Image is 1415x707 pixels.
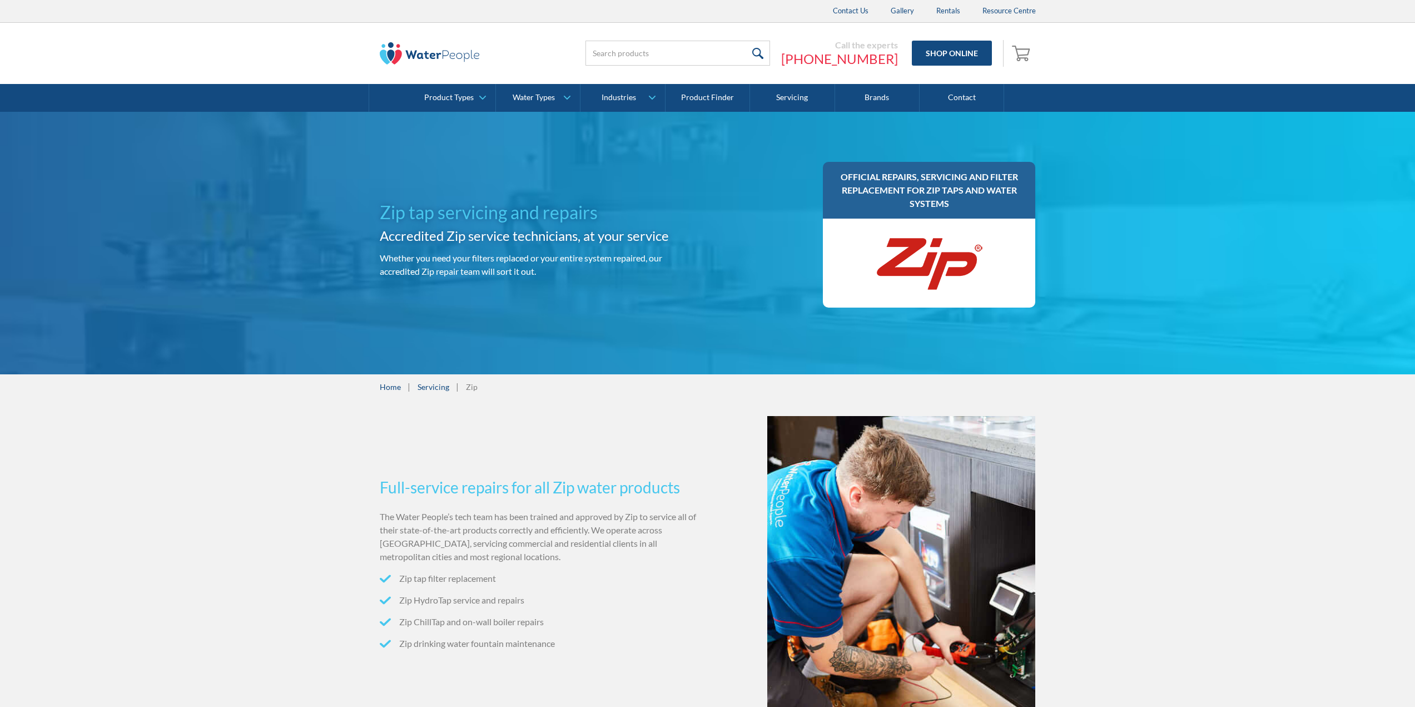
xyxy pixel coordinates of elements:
input: Search products [585,41,770,66]
a: Water Types [496,84,580,112]
a: Product Finder [666,84,750,112]
a: Industries [580,84,664,112]
a: Servicing [418,381,449,393]
div: | [406,380,412,393]
li: Zip HydroTap service and repairs [380,594,703,607]
h3: Full-service repairs for all Zip water products [380,476,703,499]
li: Zip drinking water fountain maintenance [380,637,703,650]
a: Product Types [411,84,495,112]
a: Home [380,381,401,393]
div: Product Types [424,93,474,102]
img: shopping cart [1012,44,1033,62]
a: Open empty cart [1009,40,1036,67]
img: The Water People [380,42,480,65]
div: Zip [466,381,478,393]
div: Call the experts [781,39,898,51]
h1: Zip tap servicing and repairs [380,199,703,226]
p: Whether you need your filters replaced or your entire system repaired, our accredited Zip repair ... [380,251,703,278]
div: Water Types [513,93,555,102]
h3: Official repairs, servicing and filter replacement for Zip taps and water systems [834,170,1025,210]
h2: Accredited Zip service technicians, at your service [380,226,703,246]
p: The Water People’s tech team has been trained and approved by Zip to service all of their state-o... [380,510,703,563]
a: Servicing [750,84,835,112]
li: Zip ChillTap and on-wall boiler repairs [380,615,703,629]
a: Shop Online [912,41,992,66]
a: Contact [920,84,1004,112]
a: [PHONE_NUMBER] [781,51,898,67]
div: Industries [602,93,636,102]
li: Zip tap filter replacement [380,572,703,585]
div: | [455,380,460,393]
a: Brands [835,84,920,112]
